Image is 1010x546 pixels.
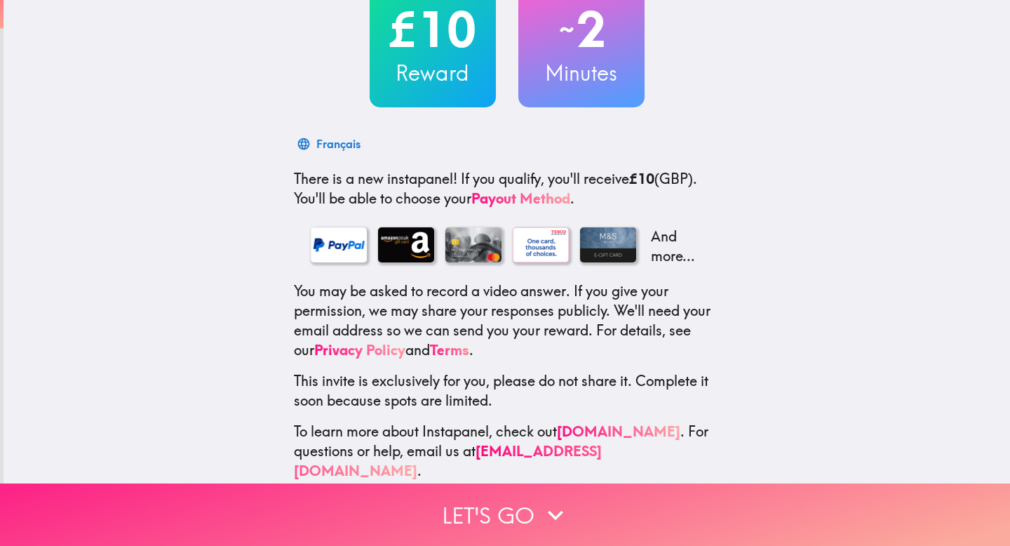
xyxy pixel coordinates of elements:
b: £10 [629,170,654,187]
h2: £10 [370,1,496,58]
span: There is a new instapanel! [294,170,457,187]
a: Privacy Policy [314,341,405,359]
h3: Reward [370,58,496,88]
button: Français [294,130,366,158]
a: [EMAIL_ADDRESS][DOMAIN_NAME] [294,442,602,479]
a: Terms [430,341,469,359]
h2: 2 [518,1,645,58]
p: To learn more about Instapanel, check out . For questions or help, email us at . [294,422,720,481]
p: This invite is exclusively for you, please do not share it. Complete it soon because spots are li... [294,371,720,411]
p: If you qualify, you'll receive (GBP) . You'll be able to choose your . [294,169,720,208]
h3: Minutes [518,58,645,88]
p: And more... [647,227,703,266]
p: You may be asked to record a video answer. If you give your permission, we may share your respons... [294,281,720,360]
a: Payout Method [471,189,570,207]
a: [DOMAIN_NAME] [557,422,680,440]
div: Français [316,134,361,154]
span: ~ [557,8,577,51]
